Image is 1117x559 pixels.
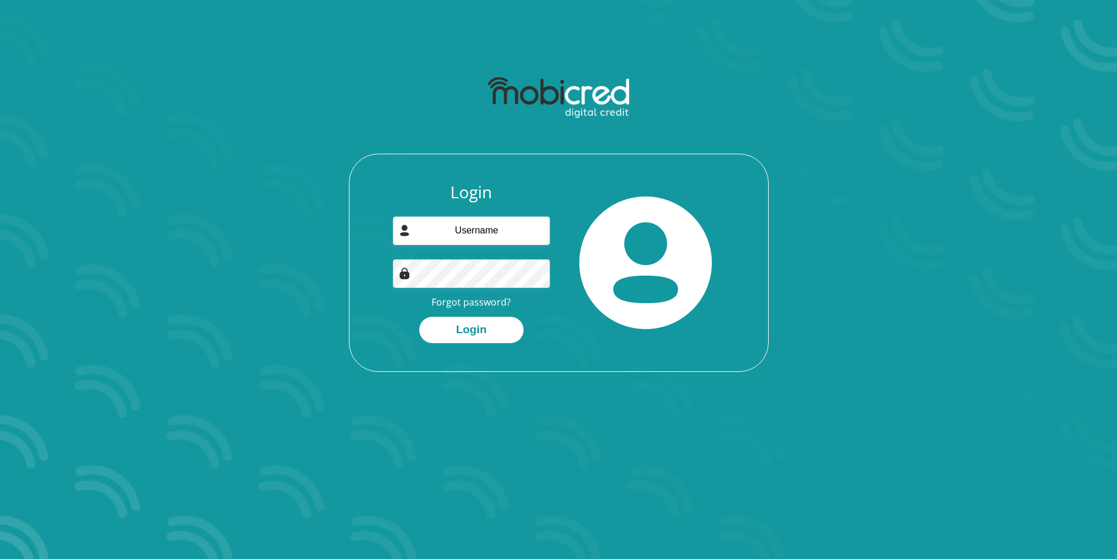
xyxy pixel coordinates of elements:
[393,216,550,245] input: Username
[488,77,629,118] img: mobicred logo
[399,267,410,279] img: Image
[419,317,524,343] button: Login
[432,296,511,309] a: Forgot password?
[399,225,410,236] img: user-icon image
[393,182,550,202] h3: Login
